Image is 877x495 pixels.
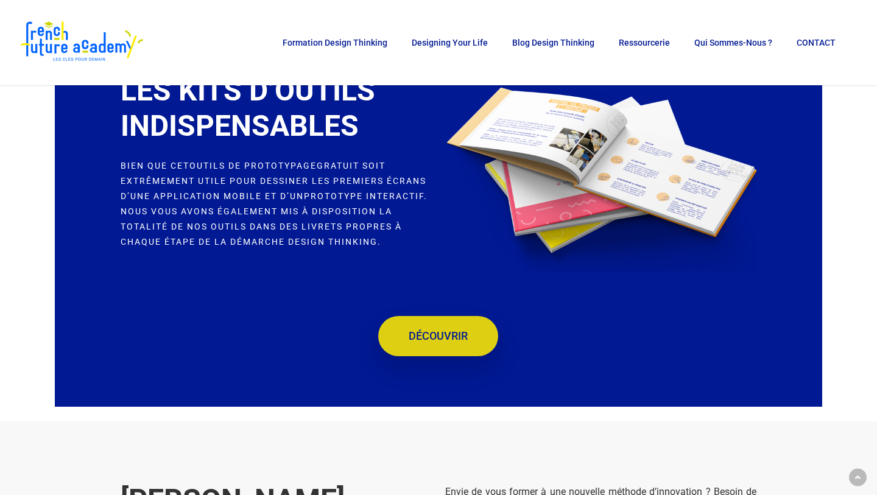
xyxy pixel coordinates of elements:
[512,38,594,47] span: Blog Design Thinking
[121,73,375,143] span: LES KITS D’OUTILS INDISPENSABLES
[121,161,426,201] span: gratuit soit extrêmement utile pour dessiner les premiers écrans d’une application mobile et d’un
[506,38,601,47] a: Blog Design Thinking
[17,18,146,67] img: French Future Academy
[304,191,424,201] span: prototype interactif
[694,38,772,47] span: Qui sommes-nous ?
[791,38,842,47] a: CONTACT
[688,38,778,47] a: Qui sommes-nous ?
[409,330,468,342] span: DÉCOUVRIR
[276,38,393,47] a: Formation Design Thinking
[797,38,836,47] span: CONTACT
[613,38,676,47] a: Ressourcerie
[406,38,494,47] a: Designing Your Life
[283,38,387,47] span: Formation Design Thinking
[378,316,498,356] a: DÉCOUVRIR
[619,38,670,47] span: Ressourcerie
[412,38,488,47] span: Designing Your Life
[189,161,317,170] span: outils de prototypage
[121,161,189,170] span: Bien que cet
